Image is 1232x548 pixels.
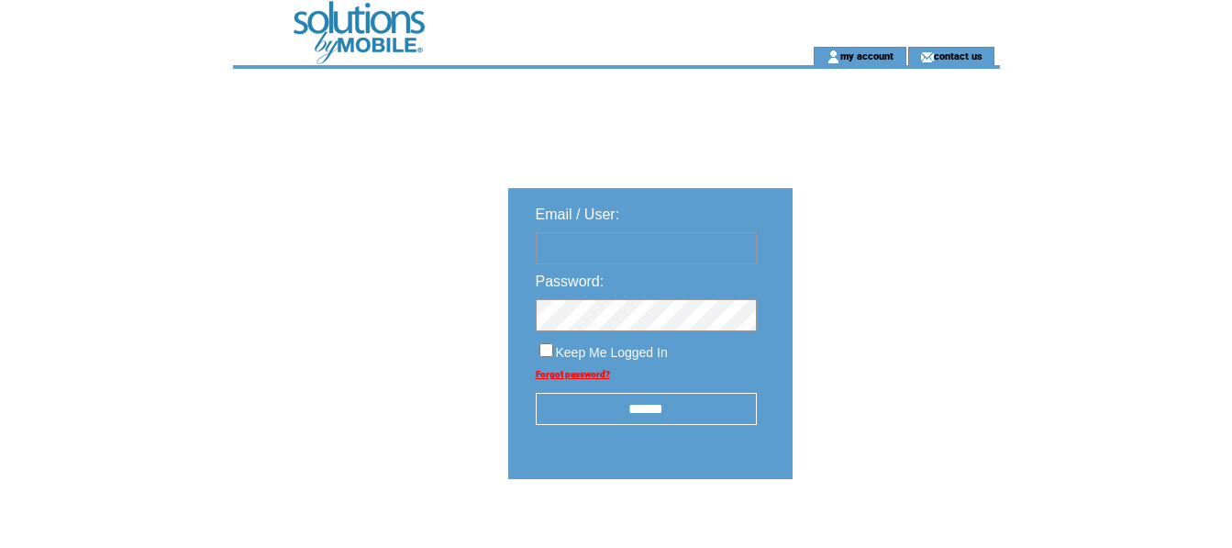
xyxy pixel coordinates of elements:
[536,207,620,222] span: Email / User:
[536,274,605,289] span: Password:
[556,345,668,360] span: Keep Me Logged In
[840,50,893,62] a: my account
[846,525,938,548] img: transparent.png;jsessionid=94FB1C6F42DC1881E5565360F2AE5D2A
[536,369,610,379] a: Forgot password?
[934,50,982,62] a: contact us
[827,50,840,64] img: account_icon.gif;jsessionid=94FB1C6F42DC1881E5565360F2AE5D2A
[920,50,934,64] img: contact_us_icon.gif;jsessionid=94FB1C6F42DC1881E5565360F2AE5D2A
